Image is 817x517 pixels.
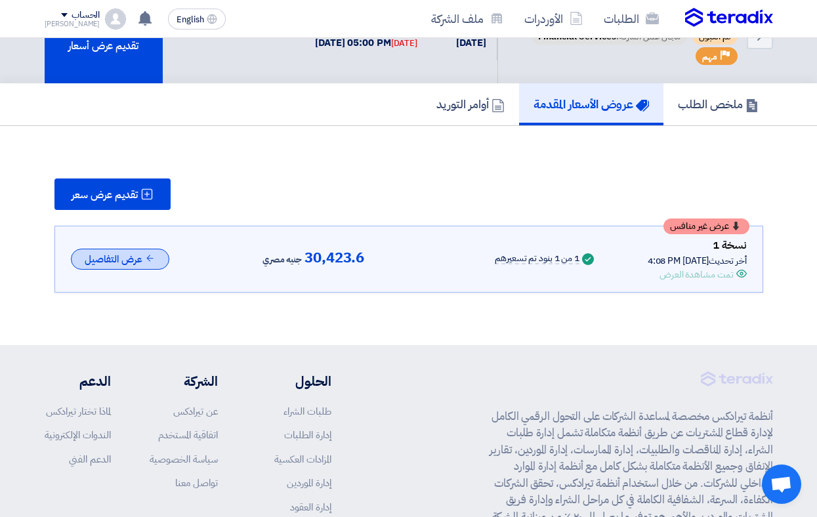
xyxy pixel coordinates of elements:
a: طلبات الشراء [283,404,331,419]
span: تقديم عرض سعر [72,190,138,200]
a: تواصل معنا [175,476,218,490]
a: إدارة العقود [290,500,331,514]
h5: ملخص الطلب [678,96,759,112]
li: الشركة [150,371,218,391]
a: سياسة الخصوصية [150,452,218,466]
span: English [177,15,204,24]
h5: عروض الأسعار المقدمة [534,96,649,112]
a: المزادات العكسية [274,452,331,466]
span: مهم [702,51,717,63]
div: الحساب [72,10,100,21]
a: عن تيرادكس [173,404,218,419]
a: إدارة الموردين [287,476,331,490]
a: الندوات الإلكترونية [45,428,111,442]
a: لماذا تختار تيرادكس [46,404,111,419]
a: أوامر التوريد [422,83,519,125]
a: عروض الأسعار المقدمة [519,83,663,125]
div: نسخة 1 [648,237,747,254]
div: [DATE] 05:00 PM [315,35,417,51]
button: عرض التفاصيل [71,249,169,270]
a: الأوردرات [514,3,593,34]
h5: أوامر التوريد [436,96,505,112]
span: 30,423.6 [304,250,364,266]
a: الطلبات [593,3,669,34]
li: الحلول [257,371,331,391]
span: عرض غير منافس [670,222,729,231]
a: اتفاقية المستخدم [158,428,218,442]
div: أخر تحديث [DATE] 4:08 PM [648,254,747,268]
button: تقديم عرض سعر [54,178,171,210]
div: [PERSON_NAME] [45,20,100,28]
li: الدعم [45,371,111,391]
div: تمت مشاهدة العرض [660,268,733,281]
div: 1 من 1 بنود تم تسعيرهم [495,254,579,264]
span: جنيه مصري [262,252,302,268]
a: إدارة الطلبات [284,428,331,442]
a: ملف الشركة [421,3,514,34]
div: [DATE] [391,37,417,50]
div: Open chat [762,465,801,504]
img: profile_test.png [105,9,126,30]
div: [DATE] [438,35,486,51]
a: الدعم الفني [69,452,111,466]
a: ملخص الطلب [663,83,773,125]
img: Teradix logo [685,8,773,28]
button: English [168,9,226,30]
